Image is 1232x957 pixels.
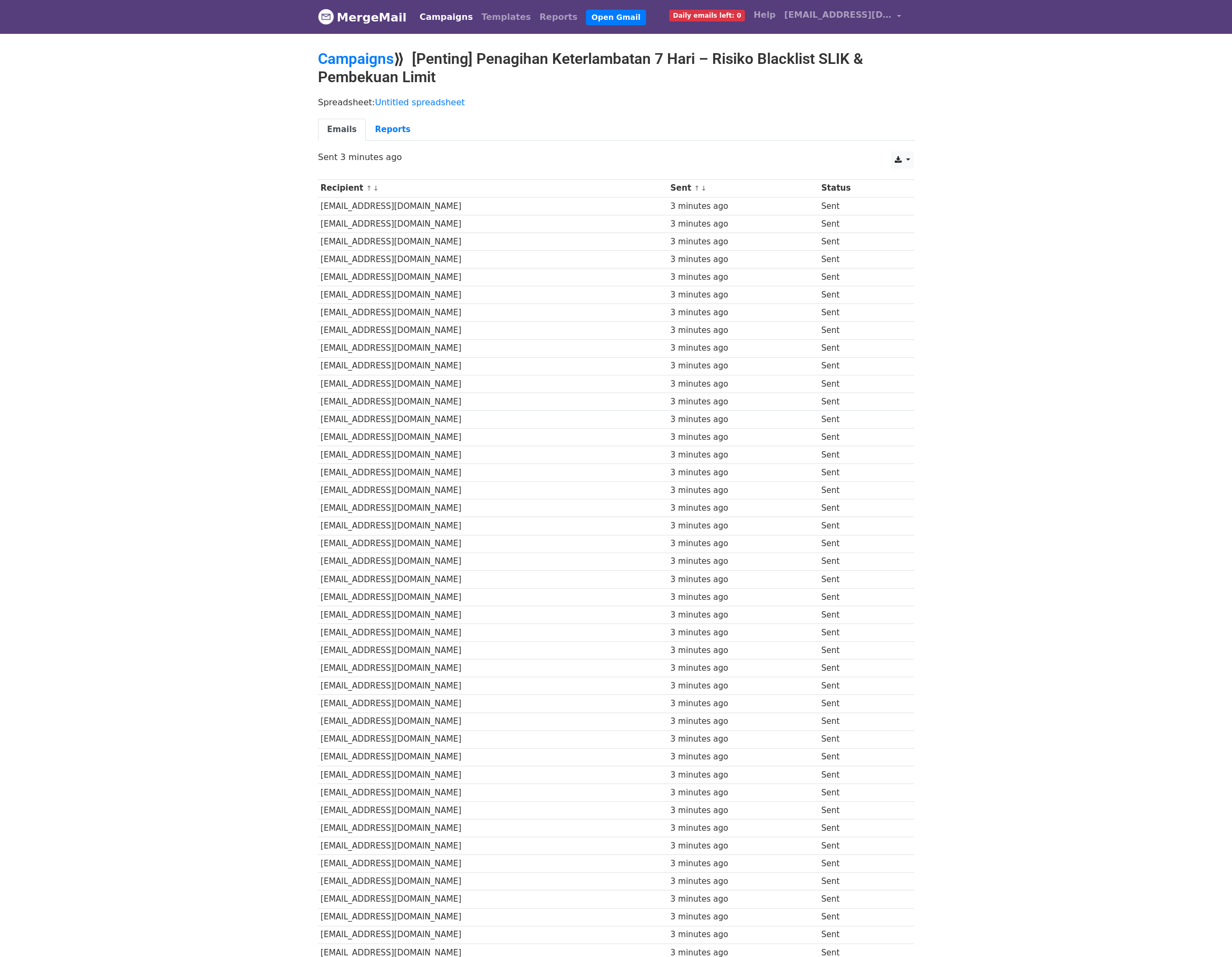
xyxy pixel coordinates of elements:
[318,642,668,659] td: [EMAIL_ADDRESS][DOMAIN_NAME]
[318,6,407,28] a: MergeMail
[670,520,816,532] div: 3 minutes ago
[819,464,902,482] td: Sent
[318,873,668,890] td: [EMAIL_ADDRESS][DOMAIN_NAME]
[670,449,816,461] div: 3 minutes ago
[318,570,668,588] td: [EMAIL_ADDRESS][DOMAIN_NAME]
[318,304,668,322] td: [EMAIL_ADDRESS][DOMAIN_NAME]
[819,286,902,304] td: Sent
[670,307,816,319] div: 3 minutes ago
[670,484,816,497] div: 3 minutes ago
[670,929,816,941] div: 3 minutes ago
[749,4,780,26] a: Help
[819,642,902,659] td: Sent
[670,414,816,426] div: 3 minutes ago
[670,769,816,781] div: 3 minutes ago
[670,715,816,728] div: 3 minutes ago
[477,6,535,28] a: Templates
[318,890,668,908] td: [EMAIL_ADDRESS][DOMAIN_NAME]
[670,218,816,230] div: 3 minutes ago
[318,286,668,304] td: [EMAIL_ADDRESS][DOMAIN_NAME]
[819,695,902,713] td: Sent
[819,304,902,322] td: Sent
[780,4,905,30] a: [EMAIL_ADDRESS][DOMAIN_NAME]
[366,119,419,141] a: Reports
[670,396,816,408] div: 3 minutes ago
[819,215,902,233] td: Sent
[669,10,745,21] span: Daily emails left: 0
[670,253,816,266] div: 3 minutes ago
[670,733,816,745] div: 3 minutes ago
[670,289,816,301] div: 3 minutes ago
[318,251,668,269] td: [EMAIL_ADDRESS][DOMAIN_NAME]
[318,215,668,233] td: [EMAIL_ADDRESS][DOMAIN_NAME]
[318,837,668,855] td: [EMAIL_ADDRESS][DOMAIN_NAME]
[318,9,334,25] img: MergeMail logo
[819,837,902,855] td: Sent
[670,378,816,390] div: 3 minutes ago
[819,429,902,446] td: Sent
[819,730,902,748] td: Sent
[819,197,902,215] td: Sent
[415,6,477,28] a: Campaigns
[819,801,902,819] td: Sent
[670,787,816,799] div: 3 minutes ago
[819,553,902,570] td: Sent
[819,322,902,339] td: Sent
[670,467,816,479] div: 3 minutes ago
[318,97,914,108] p: Spreadsheet:
[670,822,816,835] div: 3 minutes ago
[819,908,902,926] td: Sent
[318,393,668,410] td: [EMAIL_ADDRESS][DOMAIN_NAME]
[819,535,902,553] td: Sent
[819,659,902,677] td: Sent
[318,766,668,784] td: [EMAIL_ADDRESS][DOMAIN_NAME]
[819,588,902,606] td: Sent
[318,606,668,624] td: [EMAIL_ADDRESS][DOMAIN_NAME]
[670,502,816,514] div: 3 minutes ago
[668,179,818,197] th: Sent
[373,184,379,192] a: ↓
[670,804,816,817] div: 3 minutes ago
[318,429,668,446] td: [EMAIL_ADDRESS][DOMAIN_NAME]
[318,410,668,428] td: [EMAIL_ADDRESS][DOMAIN_NAME]
[318,659,668,677] td: [EMAIL_ADDRESS][DOMAIN_NAME]
[670,875,816,888] div: 3 minutes ago
[819,890,902,908] td: Sent
[819,570,902,588] td: Sent
[318,151,914,163] p: Sent 3 minutes ago
[670,662,816,675] div: 3 minutes ago
[670,591,816,604] div: 3 minutes ago
[819,375,902,393] td: Sent
[318,713,668,730] td: [EMAIL_ADDRESS][DOMAIN_NAME]
[819,482,902,499] td: Sent
[318,535,668,553] td: [EMAIL_ADDRESS][DOMAIN_NAME]
[670,538,816,550] div: 3 minutes ago
[670,555,816,568] div: 3 minutes ago
[318,464,668,482] td: [EMAIL_ADDRESS][DOMAIN_NAME]
[586,10,646,25] a: Open Gmail
[819,517,902,535] td: Sent
[819,855,902,873] td: Sent
[318,482,668,499] td: [EMAIL_ADDRESS][DOMAIN_NAME]
[819,269,902,286] td: Sent
[819,766,902,784] td: Sent
[819,926,902,944] td: Sent
[318,801,668,819] td: [EMAIL_ADDRESS][DOMAIN_NAME]
[318,322,668,339] td: [EMAIL_ADDRESS][DOMAIN_NAME]
[819,339,902,357] td: Sent
[318,375,668,393] td: [EMAIL_ADDRESS][DOMAIN_NAME]
[819,446,902,464] td: Sent
[318,677,668,695] td: [EMAIL_ADDRESS][DOMAIN_NAME]
[318,179,668,197] th: Recipient
[318,588,668,606] td: [EMAIL_ADDRESS][DOMAIN_NAME]
[318,197,668,215] td: [EMAIL_ADDRESS][DOMAIN_NAME]
[670,858,816,870] div: 3 minutes ago
[670,236,816,248] div: 3 minutes ago
[318,908,668,926] td: [EMAIL_ADDRESS][DOMAIN_NAME]
[670,271,816,284] div: 3 minutes ago
[318,50,914,86] h2: ⟫ [Penting] Penagihan Keterlambatan 7 Hari – Risiko Blacklist SLIK & Pembekuan Limit
[819,624,902,642] td: Sent
[318,233,668,250] td: [EMAIL_ADDRESS][DOMAIN_NAME]
[670,574,816,586] div: 3 minutes ago
[318,553,668,570] td: [EMAIL_ADDRESS][DOMAIN_NAME]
